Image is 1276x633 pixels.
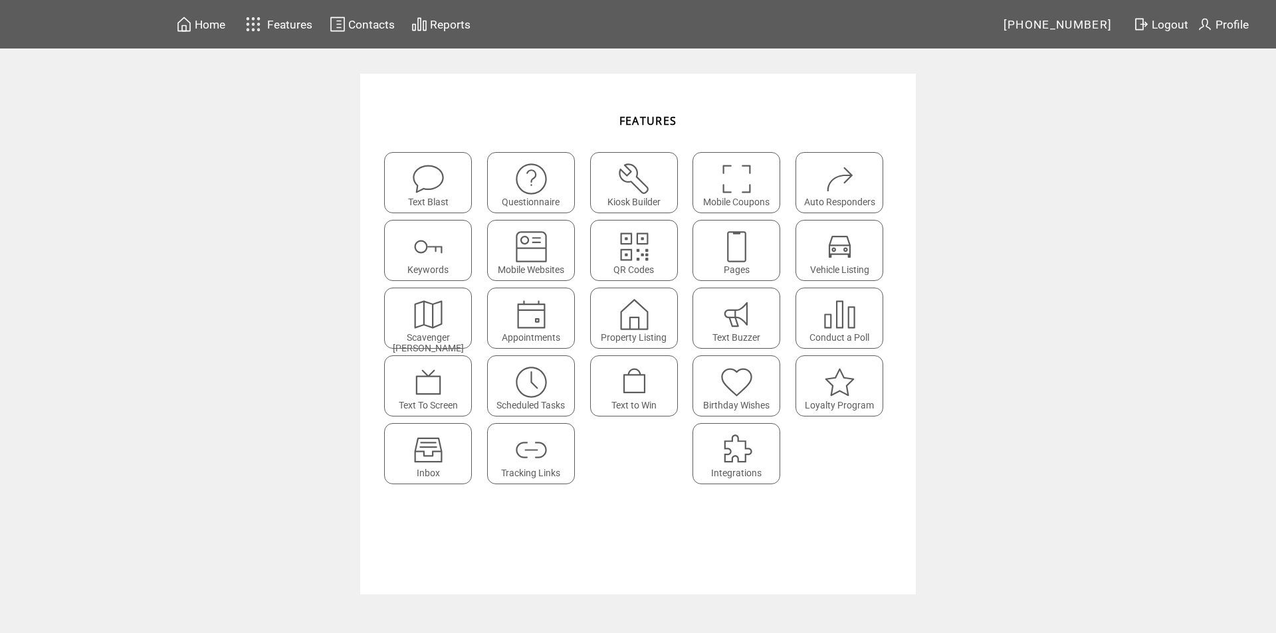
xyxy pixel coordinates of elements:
a: Auto Responders [796,152,892,213]
a: Inbox [384,423,480,484]
img: vehicle-listing.svg [822,229,857,264]
span: Text To Screen [399,400,458,410]
span: Mobile Coupons [703,197,770,207]
span: QR Codes [613,264,654,275]
img: appointments.svg [514,297,549,332]
a: Text To Screen [384,355,480,416]
img: coupons.svg [719,161,754,197]
img: loyalty-program.svg [822,365,857,400]
a: Contacts [328,14,397,35]
span: Contacts [348,18,395,31]
a: Keywords [384,220,480,281]
a: Questionnaire [487,152,584,213]
span: Profile [1216,18,1249,31]
img: questionnaire.svg [514,161,549,197]
img: property-listing.svg [617,297,652,332]
a: Birthday Wishes [692,355,789,416]
span: Text Blast [408,197,449,207]
img: keywords.svg [411,229,446,264]
span: Keywords [407,264,449,275]
img: features.svg [242,13,265,35]
a: Pages [692,220,789,281]
img: contacts.svg [330,16,346,33]
img: auto-responders.svg [822,161,857,197]
span: Home [195,18,225,31]
span: [PHONE_NUMBER] [1004,18,1113,31]
img: exit.svg [1133,16,1149,33]
a: Profile [1195,14,1251,35]
a: Mobile Websites [487,220,584,281]
a: Home [174,14,227,35]
img: qr.svg [617,229,652,264]
span: Conduct a Poll [809,332,869,343]
img: poll.svg [822,297,857,332]
span: Loyalty Program [805,400,874,410]
a: Scavenger [PERSON_NAME] [384,288,480,349]
a: Property Listing [590,288,687,349]
img: text-buzzer.svg [719,297,754,332]
img: text-to-win.svg [617,365,652,400]
a: Scheduled Tasks [487,355,584,416]
img: text-to-screen.svg [411,365,446,400]
span: Integrations [711,468,762,478]
img: home.svg [176,16,192,33]
img: Inbox.svg [411,432,446,468]
a: Integrations [692,423,789,484]
a: Kiosk Builder [590,152,687,213]
a: Mobile Coupons [692,152,789,213]
span: Mobile Websites [498,264,564,275]
a: Appointments [487,288,584,349]
span: Text to Win [611,400,657,410]
img: chart.svg [411,16,427,33]
span: Reports [430,18,471,31]
a: QR Codes [590,220,687,281]
span: Vehicle Listing [810,264,869,275]
span: Questionnaire [502,197,560,207]
span: Kiosk Builder [607,197,661,207]
a: Tracking Links [487,423,584,484]
img: profile.svg [1197,16,1213,33]
a: Vehicle Listing [796,220,892,281]
span: Auto Responders [804,197,875,207]
img: links.svg [514,432,549,468]
img: scavenger.svg [411,297,446,332]
img: integrations.svg [719,432,754,468]
img: mobile-websites.svg [514,229,549,264]
span: Birthday Wishes [703,400,770,410]
a: Logout [1131,14,1195,35]
a: Text to Win [590,355,687,416]
span: Property Listing [601,332,667,343]
span: Features [267,18,312,31]
img: landing-pages.svg [719,229,754,264]
a: Text Buzzer [692,288,789,349]
span: Appointments [502,332,560,343]
span: FEATURES [619,114,677,128]
span: Tracking Links [501,468,560,478]
span: Logout [1152,18,1188,31]
a: Conduct a Poll [796,288,892,349]
img: tool%201.svg [617,161,652,197]
a: Features [240,11,315,37]
a: Reports [409,14,473,35]
img: scheduled-tasks.svg [514,365,549,400]
span: Pages [724,264,750,275]
span: Scavenger [PERSON_NAME] [393,332,464,353]
span: Text Buzzer [712,332,760,343]
span: Scheduled Tasks [496,400,565,410]
img: birthday-wishes.svg [719,365,754,400]
a: Text Blast [384,152,480,213]
a: Loyalty Program [796,355,892,416]
span: Inbox [417,468,440,478]
img: text-blast.svg [411,161,446,197]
